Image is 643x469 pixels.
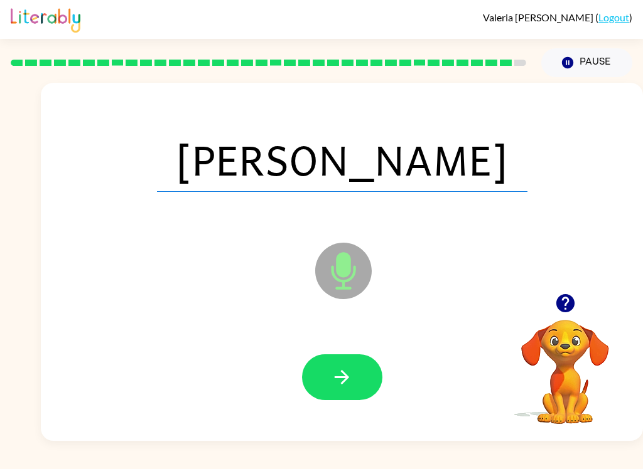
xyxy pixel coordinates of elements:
span: [PERSON_NAME] [157,127,527,192]
span: Valeria [PERSON_NAME] [483,11,595,23]
a: Logout [598,11,629,23]
video: Your browser must support playing .mp4 files to use Literably. Please try using another browser. [502,300,628,426]
div: ( ) [483,11,632,23]
img: Literably [11,5,80,33]
button: Pause [541,48,632,77]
